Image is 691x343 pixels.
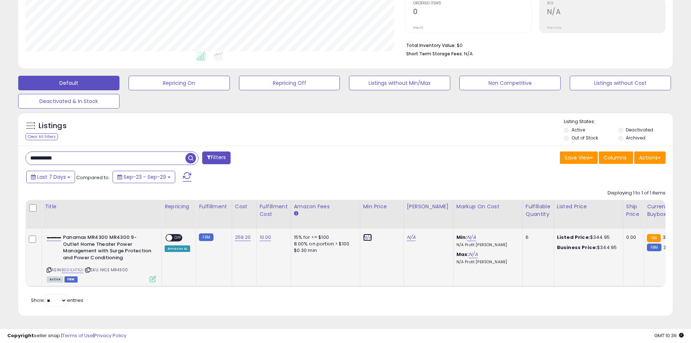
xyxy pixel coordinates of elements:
div: Amazon AI [165,245,190,252]
div: Cost [235,203,254,210]
small: FBM [647,244,661,251]
div: Repricing [165,203,193,210]
a: Privacy Policy [94,332,126,339]
div: $0.30 min [294,247,354,254]
button: Last 7 Days [26,171,75,183]
label: Deactivated [626,127,653,133]
b: Total Inventory Value: [406,42,456,48]
small: Prev: N/A [547,25,561,30]
div: 15% for <= $100 [294,234,354,241]
div: ASIN: [47,234,156,281]
small: Amazon Fees. [294,210,298,217]
button: Filters [202,151,231,164]
b: Short Term Storage Fees: [406,51,463,57]
h5: Listings [39,121,67,131]
div: 6 [526,234,548,241]
img: 215Hty7PykL._SL40_.jpg [47,236,61,239]
button: Non Competitive [459,76,561,90]
h2: 0 [413,8,531,17]
a: N/A [467,234,476,241]
button: Repricing Off [239,76,340,90]
div: [PERSON_NAME] [407,203,450,210]
div: Min Price [363,203,401,210]
span: FBM [64,276,78,283]
span: | SKU: NICE MR4300 [85,267,128,273]
a: 259.20 [235,234,251,241]
small: FBA [647,234,660,242]
button: Columns [599,151,633,164]
div: Clear All Filters [25,133,58,140]
label: Active [572,127,585,133]
li: $0 [406,40,660,49]
div: seller snap | | [7,332,126,339]
div: Displaying 1 to 1 of 1 items [608,190,666,197]
p: Listing States: [564,118,673,125]
a: N/A [363,234,372,241]
div: Fulfillable Quantity [526,203,551,218]
div: Current Buybox Price [647,203,684,218]
p: N/A Profit [PERSON_NAME] [456,243,517,248]
a: 10.00 [260,234,271,241]
label: Out of Stock [572,135,598,141]
span: 2025-10-7 10:36 GMT [654,332,684,339]
button: Listings without Min/Max [349,76,450,90]
p: N/A Profit [PERSON_NAME] [456,260,517,265]
div: 0.00 [626,234,638,241]
span: Compared to: [76,174,110,181]
a: Terms of Use [62,332,93,339]
div: $344.95 [557,244,617,251]
th: The percentage added to the cost of goods (COGS) that forms the calculator for Min & Max prices. [453,200,522,229]
small: FBM [199,233,213,241]
span: 339.95 [663,234,679,241]
button: Actions [634,151,666,164]
span: 349 [663,244,672,251]
button: Listings without Cost [570,76,671,90]
span: All listings currently available for purchase on Amazon [47,276,63,283]
div: Amazon Fees [294,203,357,210]
span: Show: entries [31,297,83,304]
button: Default [18,76,119,90]
span: Last 7 Days [37,173,66,181]
a: B00ILH7KJI [62,267,83,273]
button: Sep-23 - Sep-29 [113,171,175,183]
div: Fulfillment Cost [260,203,288,218]
b: Listed Price: [557,234,590,241]
b: Min: [456,234,467,241]
div: Ship Price [626,203,641,218]
div: $344.95 [557,234,617,241]
div: Markup on Cost [456,203,519,210]
a: N/A [469,251,478,258]
div: Fulfillment [199,203,228,210]
span: Ordered Items [413,1,531,5]
span: ROI [547,1,665,5]
b: Business Price: [557,244,597,251]
span: Sep-23 - Sep-29 [123,173,166,181]
h2: N/A [547,8,665,17]
b: Max: [456,251,469,258]
b: Panamax MR4300 MR4300 9-Outlet Home Theater Power Management with Surge Protection and Power Cond... [63,234,152,263]
div: Listed Price [557,203,620,210]
small: Prev: 0 [413,25,423,30]
button: Deactivated & In Stock [18,94,119,109]
span: Columns [604,154,627,161]
label: Archived [626,135,645,141]
span: N/A [464,50,473,57]
button: Repricing On [129,76,230,90]
a: N/A [407,234,416,241]
div: Title [45,203,158,210]
button: Save View [560,151,598,164]
strong: Copyright [7,332,34,339]
span: OFF [172,235,184,241]
div: 8.00% on portion > $100 [294,241,354,247]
